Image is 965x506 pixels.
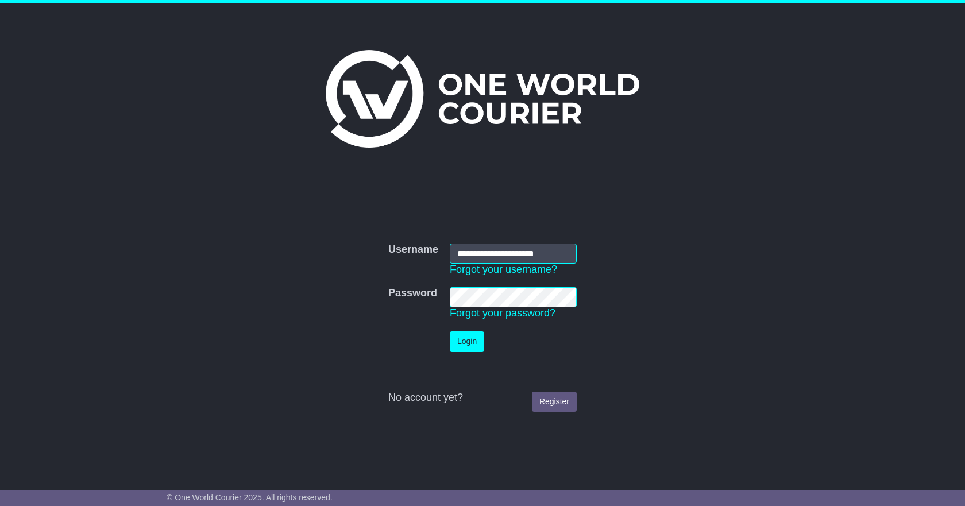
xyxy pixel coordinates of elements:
[532,392,577,412] a: Register
[450,307,555,319] a: Forgot your password?
[450,331,484,352] button: Login
[326,50,639,148] img: One World
[167,493,333,502] span: © One World Courier 2025. All rights reserved.
[388,392,577,404] div: No account yet?
[388,244,438,256] label: Username
[388,287,437,300] label: Password
[450,264,557,275] a: Forgot your username?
